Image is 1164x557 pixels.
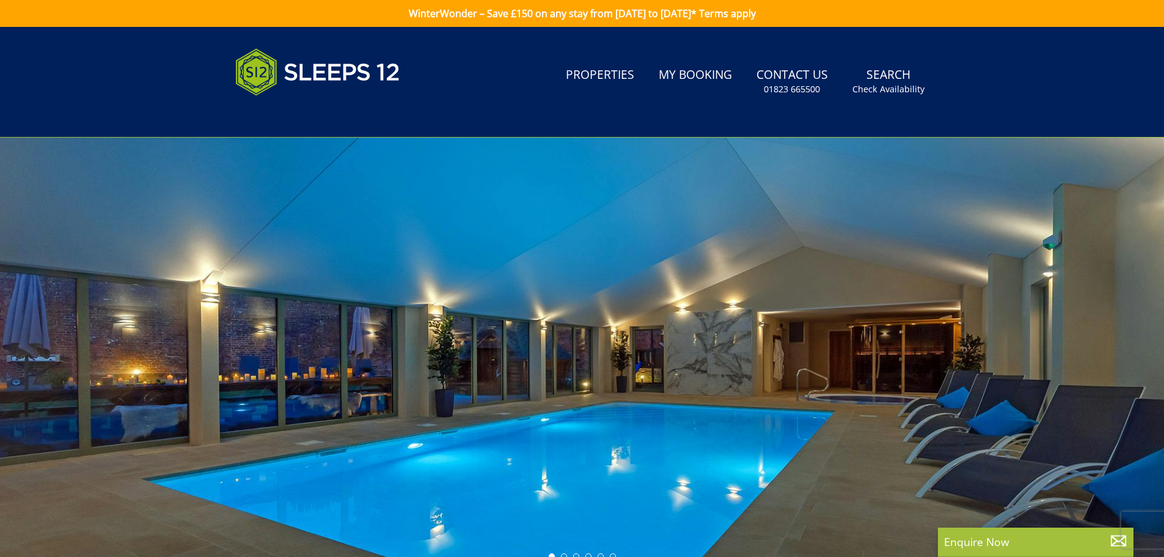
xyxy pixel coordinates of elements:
a: Properties [561,62,639,89]
a: SearchCheck Availability [847,62,929,101]
a: My Booking [654,62,737,89]
small: Check Availability [852,83,924,95]
iframe: Customer reviews powered by Trustpilot [229,110,357,120]
a: Contact Us01823 665500 [752,62,833,101]
img: Sleeps 12 [235,42,400,103]
p: Enquire Now [944,534,1127,550]
small: 01823 665500 [764,83,820,95]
